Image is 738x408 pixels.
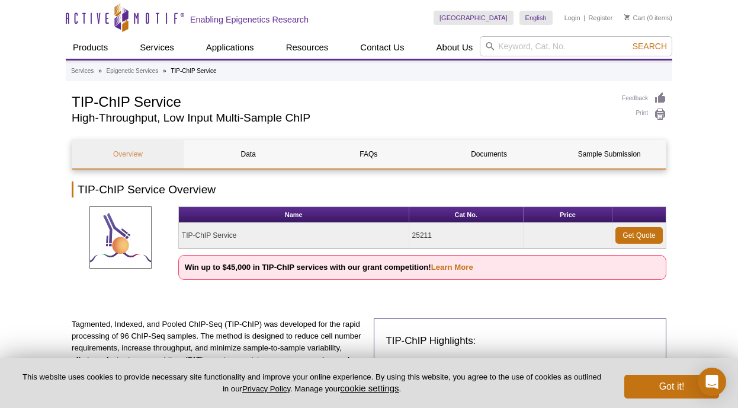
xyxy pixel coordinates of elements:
[615,227,663,244] a: Get Quote
[624,375,719,399] button: Got it!
[624,14,630,20] img: Your Cart
[163,68,166,74] li: »
[588,14,612,22] a: Register
[633,42,667,51] span: Search
[72,318,365,378] p: Tagmented, Indexed, and Pooled ChIP-Seq (TIP-ChIP) was developed for the rapid processing of 96 C...
[409,207,524,223] th: Cat No.
[524,207,612,223] th: Price
[242,384,290,393] a: Privacy Policy
[171,68,216,74] li: TIP-ChIP Service
[179,223,409,248] td: TIP-ChIP Service
[554,140,665,168] a: Sample Submission
[340,383,399,393] button: cookie settings
[71,66,94,76] a: Services
[89,206,152,269] img: TIP-ChIP Service
[429,36,480,59] a: About Us
[133,36,181,59] a: Services
[624,11,672,25] li: (0 items)
[106,66,158,76] a: Epigenetic Services
[185,263,473,272] strong: Win up to $45,000 in TIP-ChIP services with our grant competition!
[519,11,553,25] a: English
[698,368,726,396] div: Open Intercom Messenger
[279,36,336,59] a: Resources
[179,207,409,223] th: Name
[72,92,610,110] h1: TIP-ChIP Service
[583,11,585,25] li: |
[564,14,580,22] a: Login
[19,372,605,394] p: This website uses cookies to provide necessary site functionality and improve your online experie...
[409,223,524,248] td: 25211
[434,11,514,25] a: [GEOGRAPHIC_DATA]
[480,36,672,56] input: Keyword, Cat. No.
[313,140,424,168] a: FAQs
[622,108,666,121] a: Print
[190,14,309,25] h2: Enabling Epigenetics Research
[72,181,666,197] h2: TIP-ChIP Service Overview
[72,140,184,168] a: Overview
[98,68,102,74] li: »
[431,263,473,272] a: Learn More
[622,92,666,105] a: Feedback
[192,140,304,168] a: Data
[72,113,610,123] h2: High-Throughput, Low Input Multi-Sample ChIP
[434,140,545,168] a: Documents
[624,14,645,22] a: Cart
[66,36,115,59] a: Products
[386,334,654,348] h3: TIP-ChIP Highlights:
[199,36,261,59] a: Applications
[629,41,670,52] button: Search
[406,357,643,369] li: Low cell input, recommended 300K to 1M cells per sample.
[353,36,411,59] a: Contact Us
